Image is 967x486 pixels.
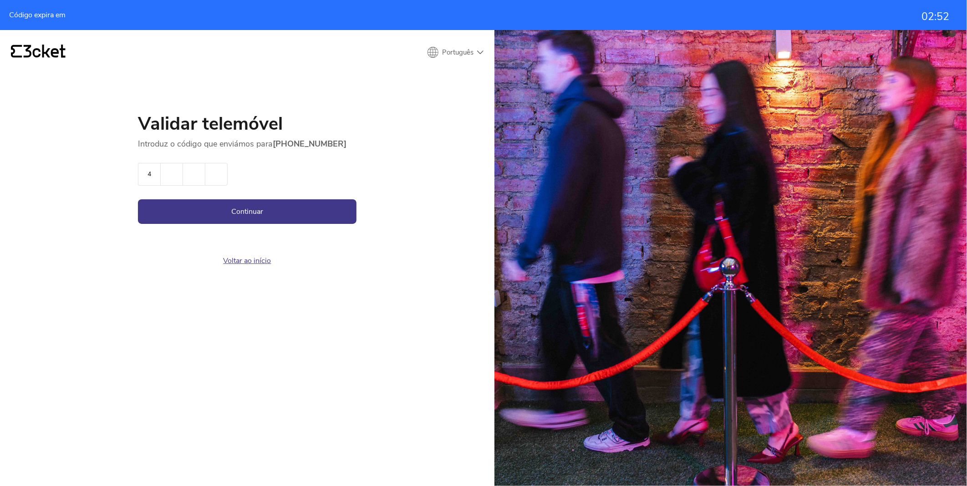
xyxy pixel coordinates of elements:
[273,138,346,149] strong: [PHONE_NUMBER]
[494,30,967,486] img: People having fun
[921,11,949,23] div: 02:52
[224,256,271,266] a: Voltar ao início
[11,45,22,58] g: {' '}
[138,115,356,138] h1: Validar telemóvel
[138,199,356,224] button: Continuar
[138,138,356,149] p: Introduz o código que enviámos para
[11,45,66,60] a: {' '}
[9,11,66,19] span: Código expira em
